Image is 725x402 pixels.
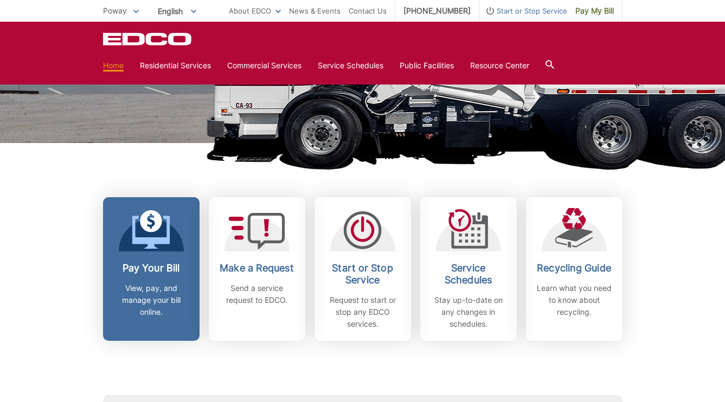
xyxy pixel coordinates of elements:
a: Resource Center [470,60,529,72]
a: Recycling Guide Learn what you need to know about recycling. [526,197,623,341]
span: Poway [103,6,127,15]
a: News & Events [289,5,341,17]
a: Service Schedules Stay up-to-date on any changes in schedules. [420,197,517,341]
a: Service Schedules [318,60,383,72]
a: Home [103,60,124,72]
p: Learn what you need to know about recycling. [534,282,614,318]
span: Pay My Bill [575,5,614,17]
p: Send a service request to EDCO. [217,282,297,306]
p: Stay up-to-date on any changes in schedules. [428,294,509,330]
h2: Recycling Guide [534,262,614,274]
a: Contact Us [349,5,387,17]
h2: Service Schedules [428,262,509,286]
a: Public Facilities [400,60,454,72]
h2: Make a Request [217,262,297,274]
h2: Pay Your Bill [111,262,191,274]
h2: Start or Stop Service [323,262,403,286]
span: English [150,2,204,20]
p: Request to start or stop any EDCO services. [323,294,403,330]
p: View, pay, and manage your bill online. [111,282,191,318]
a: EDCD logo. Return to the homepage. [103,33,193,46]
a: Commercial Services [227,60,301,72]
a: About EDCO [229,5,281,17]
a: Pay Your Bill View, pay, and manage your bill online. [103,197,200,341]
a: Residential Services [140,60,211,72]
a: Make a Request Send a service request to EDCO. [209,197,305,341]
